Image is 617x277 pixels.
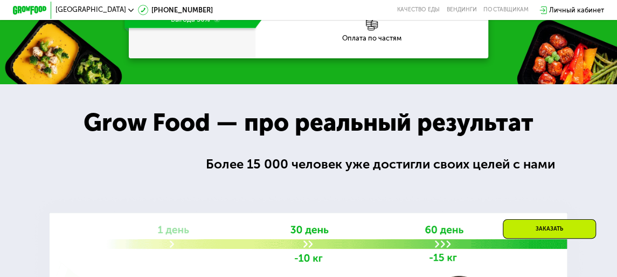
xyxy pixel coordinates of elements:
[138,5,213,15] a: [PHONE_NUMBER]
[503,219,596,239] div: Заказать
[255,35,489,42] div: Оплата по частям
[56,6,126,13] span: [GEOGRAPHIC_DATA]
[66,104,552,141] div: Grow Food — про реальный результат
[447,6,477,13] a: Вендинги
[397,6,440,13] a: Качество еды
[549,5,604,15] div: Личный кабинет
[366,19,378,31] img: l6xcnZfty9opOoJh.png
[206,154,566,174] div: Более 15 000 человек уже достигли своих целей с нами
[483,6,528,13] div: поставщикам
